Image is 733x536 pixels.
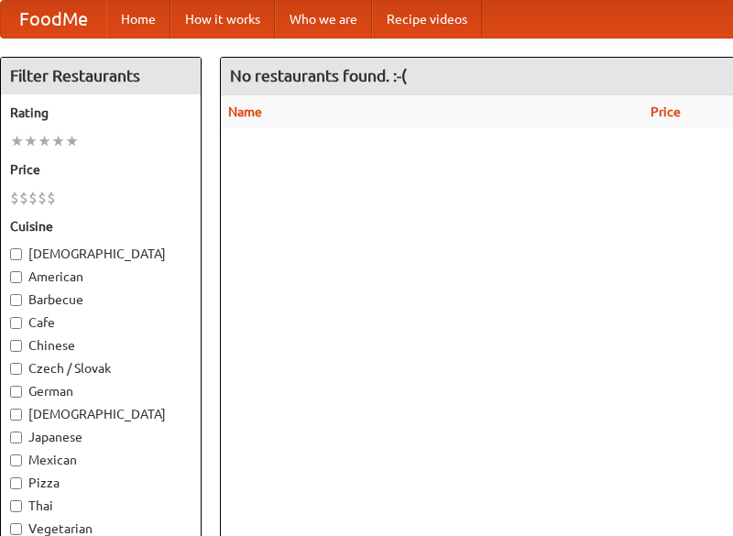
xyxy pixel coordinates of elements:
li: $ [10,188,19,208]
label: Chinese [10,336,191,355]
input: Japanese [10,432,22,443]
a: FoodMe [1,1,106,38]
label: German [10,382,191,400]
input: [DEMOGRAPHIC_DATA] [10,248,22,260]
a: Who we are [275,1,372,38]
label: Czech / Slovak [10,359,191,377]
li: $ [38,188,47,208]
li: ★ [24,131,38,151]
label: Barbecue [10,290,191,309]
input: American [10,271,22,283]
h4: Filter Restaurants [1,58,201,94]
label: Thai [10,497,191,515]
h5: Rating [10,104,191,122]
input: German [10,386,22,398]
input: [DEMOGRAPHIC_DATA] [10,409,22,421]
li: $ [47,188,56,208]
label: [DEMOGRAPHIC_DATA] [10,245,191,263]
h5: Price [10,160,191,179]
label: Mexican [10,451,191,469]
input: Pizza [10,477,22,489]
input: Mexican [10,454,22,466]
li: ★ [51,131,65,151]
li: $ [28,188,38,208]
li: ★ [65,131,79,151]
a: Recipe videos [372,1,482,38]
li: ★ [10,131,24,151]
ng-pluralize: No restaurants found. :-( [230,67,407,84]
h5: Cuisine [10,217,191,235]
a: Name [228,104,262,119]
label: Japanese [10,428,191,446]
input: Chinese [10,340,22,352]
li: ★ [38,131,51,151]
li: $ [19,188,28,208]
label: [DEMOGRAPHIC_DATA] [10,405,191,423]
label: Pizza [10,474,191,492]
label: Cafe [10,313,191,332]
a: Home [106,1,170,38]
a: Price [651,104,681,119]
input: Cafe [10,317,22,329]
input: Vegetarian [10,523,22,535]
input: Czech / Slovak [10,363,22,375]
label: American [10,268,191,286]
input: Barbecue [10,294,22,306]
input: Thai [10,500,22,512]
a: How it works [170,1,275,38]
